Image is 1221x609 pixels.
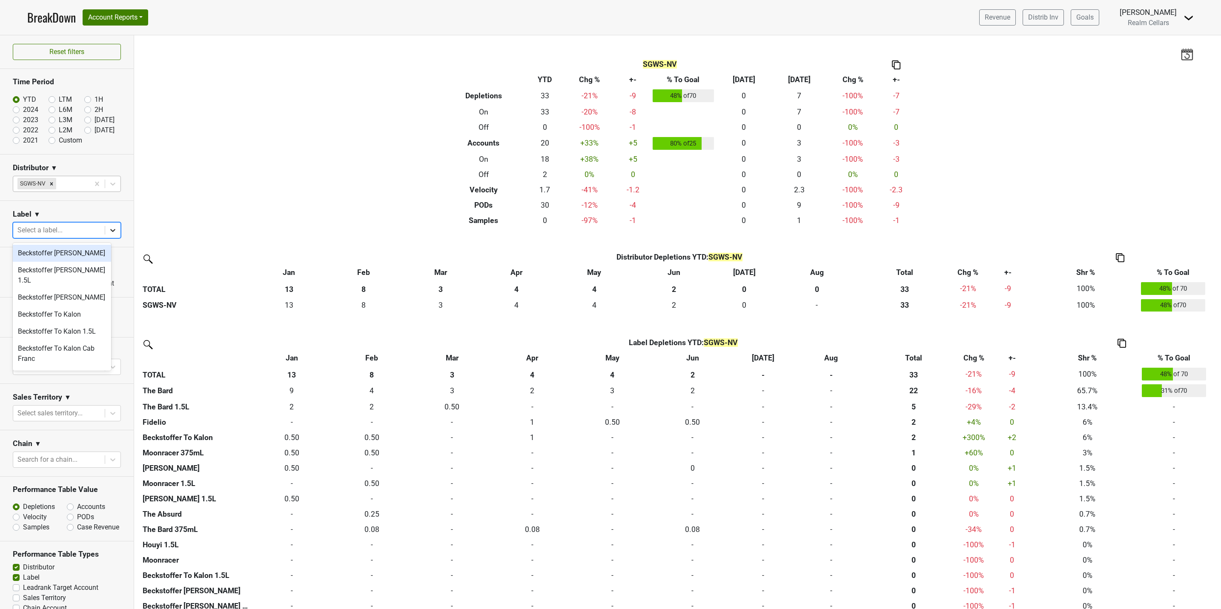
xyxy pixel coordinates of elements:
[716,120,771,135] td: 0
[564,72,616,87] th: Chg %
[13,340,111,367] div: Beckstoffer To Kalon Cab Franc
[716,135,771,152] td: 0
[643,60,677,69] span: SGWS-NV
[986,300,1031,311] div: -9
[13,262,111,289] div: Beckstoffer [PERSON_NAME] 1.5L
[140,280,252,297] th: TOTAL
[871,385,957,396] div: 22
[1035,430,1140,445] td: 6%
[492,399,572,415] td: 0
[879,152,914,167] td: -3
[412,415,492,430] td: 0
[252,383,332,400] td: 9
[879,104,914,120] td: -7
[254,417,330,428] div: -
[771,182,827,197] td: 2.3
[616,72,651,87] th: +-
[64,392,71,403] span: ▼
[879,182,914,197] td: -2.3
[636,280,712,297] th: 2
[1139,265,1207,280] th: % To Goal: activate to sort column ascending
[23,512,47,522] label: Velocity
[27,9,76,26] a: BreakDown
[412,383,492,400] td: 2.5
[714,300,775,311] div: 0
[552,297,636,314] td: 3.5
[252,399,332,415] td: 2
[59,105,72,115] label: L6M
[252,265,327,280] th: Jan: activate to sort column ascending
[23,94,36,105] label: YTD
[140,337,154,351] img: filter
[140,265,252,280] th: &nbsp;: activate to sort column ascending
[771,87,827,104] td: 7
[482,300,550,311] div: 4
[1035,383,1140,400] td: 65.7%
[716,197,771,213] td: 0
[958,366,989,383] td: -21 %
[414,385,490,396] div: 3
[77,512,94,522] label: PODs
[59,115,72,125] label: L3M
[441,152,526,167] th: On
[771,167,827,182] td: 0
[59,125,72,135] label: L2M
[958,383,989,400] td: -16 %
[653,350,733,366] th: Jun: activate to sort column ascending
[95,105,103,115] label: 2H
[712,297,777,314] td: 0
[616,182,651,197] td: -1.2
[771,72,827,87] th: [DATE]
[794,415,868,430] td: 0
[441,120,526,135] th: Off
[17,178,47,189] div: SGWS-NV
[857,280,953,297] th: 33
[868,430,958,445] th: 2.000
[1005,284,1011,293] span: -9
[733,430,794,445] td: 0
[733,399,794,415] td: 0
[653,430,733,445] td: 0
[704,338,738,347] span: SGWS-NV
[777,265,857,280] th: Aug: activate to sort column ascending
[334,401,410,412] div: 2
[572,399,652,415] td: 0
[526,152,564,167] td: 18
[859,300,951,311] div: 33
[574,401,651,412] div: -
[827,197,879,213] td: -100 %
[868,399,958,415] th: 4.500
[252,350,332,366] th: Jan: activate to sort column ascending
[332,366,412,383] th: 8
[733,350,794,366] th: Jul: activate to sort column ascending
[857,297,953,314] th: 33.499
[716,104,771,120] td: 0
[979,9,1016,26] a: Revenue
[564,120,616,135] td: -100 %
[983,265,1032,280] th: +-: activate to sort column ascending
[879,197,914,213] td: -9
[572,350,652,366] th: May: activate to sort column ascending
[879,213,914,228] td: -1
[13,367,111,395] div: Beckstoffer To Kalon Cab Franc 1.5L
[13,163,49,172] h3: Distributor
[735,401,792,412] div: -
[989,350,1035,366] th: +-: activate to sort column ascending
[771,104,827,120] td: 7
[23,572,40,583] label: Label
[871,401,957,412] div: 5
[13,306,111,323] div: Beckstoffer To Kalon
[771,120,827,135] td: 0
[140,350,252,366] th: &nbsp;: activate to sort column ascending
[616,167,651,182] td: 0
[1032,265,1139,280] th: Shr %: activate to sort column ascending
[252,366,332,383] th: 13
[51,163,57,173] span: ▼
[441,182,526,197] th: Velocity
[334,385,410,396] div: 4
[857,265,953,280] th: Total: activate to sort column ascending
[401,265,480,280] th: Mar: activate to sort column ascending
[526,167,564,182] td: 2
[733,366,794,383] th: -
[574,385,651,396] div: 3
